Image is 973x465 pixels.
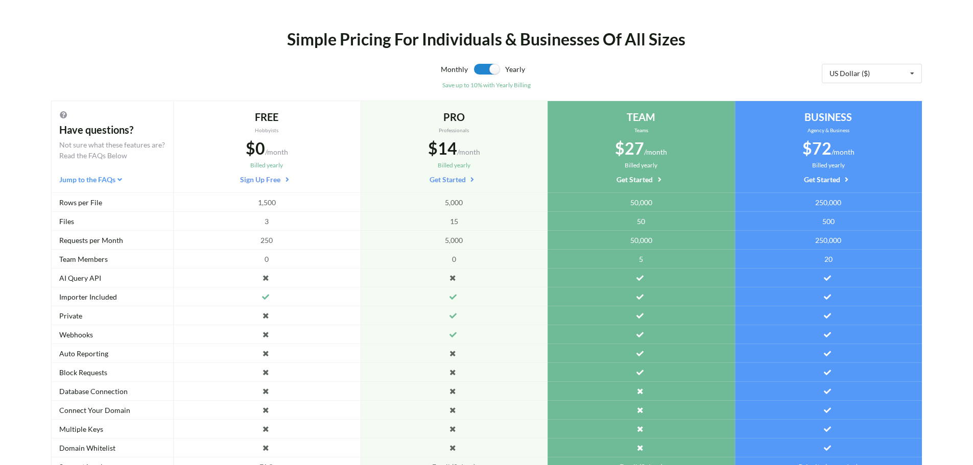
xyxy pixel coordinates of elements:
div: Billed yearly [743,161,914,170]
span: 15 [450,216,458,227]
div: Team Members [51,250,173,268]
div: BUSINESS [743,109,914,125]
div: Connect Your Domain [51,401,173,420]
div: Files [51,212,173,231]
div: Jump to the FAQs [59,174,165,185]
div: Save up to 10% with Yearly Billing [273,81,701,90]
div: Have questions? [59,122,165,137]
span: 0 [452,254,456,264]
div: Professionals [369,127,540,134]
div: Monthly [273,64,468,81]
div: Domain Whitelist [51,438,173,457]
a: Get Started [804,174,853,184]
div: Importer Included [51,287,173,306]
span: $27 [615,138,644,158]
span: 50,000 [630,197,652,208]
div: Billed yearly [556,161,727,170]
div: Billed yearly [181,161,352,170]
span: 250,000 [815,235,841,246]
span: 5,000 [445,235,463,246]
span: 3 [265,216,269,227]
div: Hobbyists [181,127,352,134]
div: Billed yearly [369,161,540,170]
div: Block Requests [51,363,173,382]
a: Get Started [430,174,479,184]
span: 20 [824,254,833,264]
span: 1,500 [258,197,276,208]
div: Yearly [505,64,700,81]
span: $14 [428,138,457,158]
span: /month [644,148,667,156]
div: AI Query API [51,268,173,287]
div: PRO [369,109,540,125]
div: Requests per Month [51,231,173,250]
span: /month [457,148,480,156]
span: 50 [637,216,645,227]
span: $72 [802,138,832,158]
div: Auto Reporting [51,344,173,363]
a: Get Started [616,174,666,184]
div: FREE [181,109,352,125]
span: /month [265,148,288,156]
span: 250,000 [815,197,841,208]
span: 5,000 [445,197,463,208]
div: Agency & Business [743,127,914,134]
span: 0 [265,254,269,264]
a: Sign Up Free [240,174,293,184]
span: 5 [639,254,643,264]
div: Multiple Keys [51,420,173,438]
div: Private [51,306,173,325]
div: Database Connection [51,382,173,401]
span: $0 [246,138,265,158]
span: 250 [260,235,273,246]
div: US Dollar ($) [829,70,870,77]
span: /month [832,148,855,156]
div: TEAM [556,109,727,125]
div: Webhooks [51,325,173,344]
div: Rows per File [51,193,173,212]
div: Teams [556,127,727,134]
span: 500 [822,216,835,227]
span: 50,000 [630,235,652,246]
div: Simple Pricing For Individuals & Businesses Of All Sizes [125,27,848,52]
div: Not sure what these features are? Read the FAQs Below [59,139,165,161]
